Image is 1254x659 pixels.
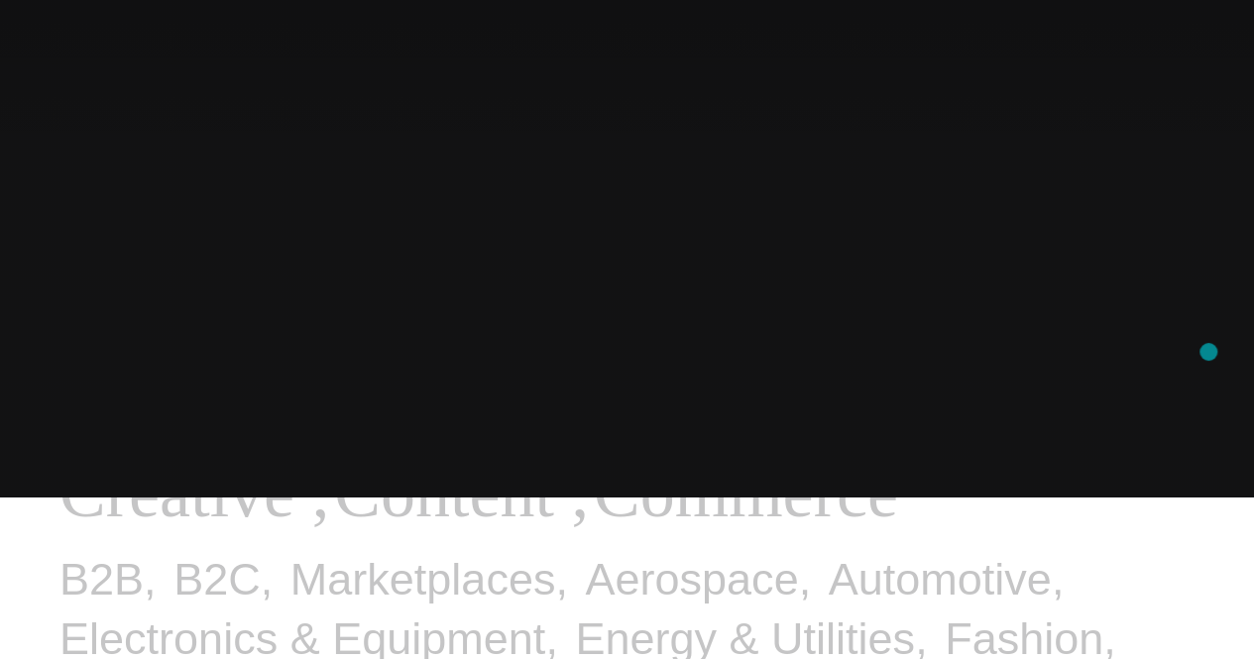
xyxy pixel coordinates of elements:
a: Aerospace [585,553,798,604]
a: Automotive [828,553,1051,604]
a: Commerce [594,454,898,530]
a: B2C [173,553,261,604]
a: B2B [59,553,144,604]
span: , [571,454,589,530]
a: Creative [59,454,294,530]
span: , [312,454,330,530]
a: Content [334,454,554,530]
a: Marketplaces [290,553,556,604]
